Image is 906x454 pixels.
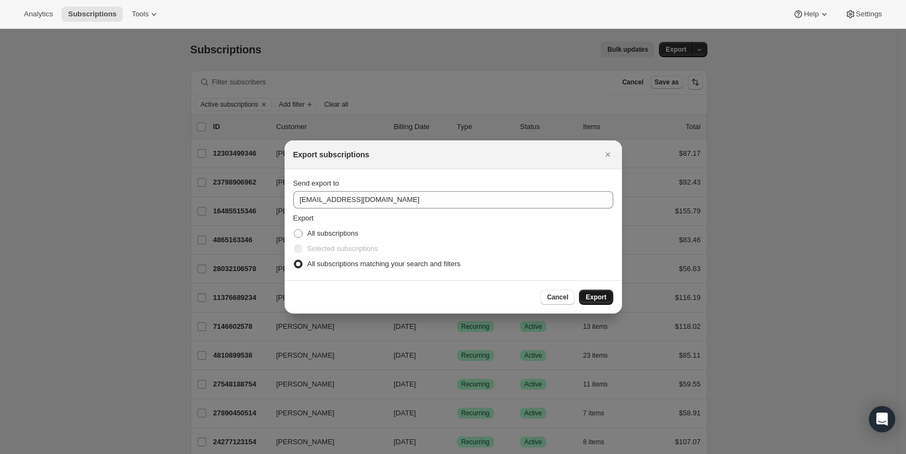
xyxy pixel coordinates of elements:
[293,179,340,187] span: Send export to
[600,147,615,162] button: Close
[869,406,895,432] div: Open Intercom Messenger
[579,290,613,305] button: Export
[786,7,836,22] button: Help
[132,10,149,19] span: Tools
[307,244,378,253] span: Selected subscriptions
[24,10,53,19] span: Analytics
[61,7,123,22] button: Subscriptions
[540,290,575,305] button: Cancel
[547,293,568,302] span: Cancel
[307,229,359,237] span: All subscriptions
[125,7,166,22] button: Tools
[856,10,882,19] span: Settings
[804,10,818,19] span: Help
[585,293,606,302] span: Export
[307,260,461,268] span: All subscriptions matching your search and filters
[293,214,314,222] span: Export
[293,149,369,160] h2: Export subscriptions
[17,7,59,22] button: Analytics
[68,10,116,19] span: Subscriptions
[839,7,889,22] button: Settings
